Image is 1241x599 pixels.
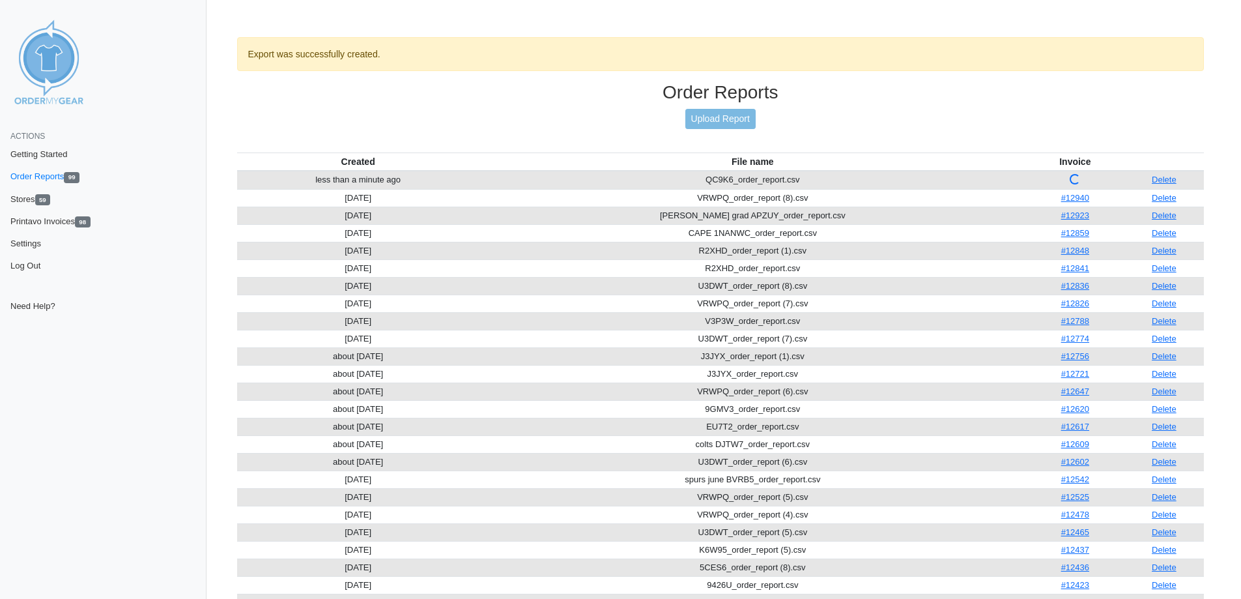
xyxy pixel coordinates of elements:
a: Delete [1152,175,1177,184]
td: [DATE] [237,471,479,488]
span: 98 [75,216,91,227]
a: #12602 [1061,457,1089,467]
div: Export was successfully created. [237,37,1205,71]
td: R2XHD_order_report.csv [479,259,1026,277]
td: about [DATE] [237,383,479,400]
a: #12923 [1061,211,1089,220]
a: #12859 [1061,228,1089,238]
td: [DATE] [237,224,479,242]
td: U3DWT_order_report (6).csv [479,453,1026,471]
td: [DATE] [237,277,479,295]
a: #12848 [1061,246,1089,256]
span: 99 [64,172,79,183]
td: [DATE] [237,330,479,347]
td: [DATE] [237,259,479,277]
td: [DATE] [237,242,479,259]
td: [DATE] [237,506,479,523]
a: #12609 [1061,439,1089,449]
a: Delete [1152,404,1177,414]
td: EU7T2_order_report.csv [479,418,1026,435]
td: less than a minute ago [237,171,479,190]
span: Actions [10,132,45,141]
a: #12774 [1061,334,1089,343]
a: #12647 [1061,387,1089,396]
td: 9GMV3_order_report.csv [479,400,1026,418]
td: about [DATE] [237,453,479,471]
a: Delete [1152,422,1177,431]
a: #12465 [1061,527,1089,537]
a: Delete [1152,369,1177,379]
td: VRWPQ_order_report (7).csv [479,295,1026,312]
td: J3JYX_order_report (1).csv [479,347,1026,365]
a: #12826 [1061,299,1089,308]
a: Delete [1152,263,1177,273]
th: Created [237,153,479,171]
td: 9426U_order_report.csv [479,576,1026,594]
td: about [DATE] [237,365,479,383]
a: Delete [1152,387,1177,396]
h3: Order Reports [237,81,1205,104]
a: #12436 [1061,562,1089,572]
a: #12478 [1061,510,1089,519]
a: #12437 [1061,545,1089,555]
th: File name [479,153,1026,171]
a: Delete [1152,299,1177,308]
td: K6W95_order_report (5).csv [479,541,1026,559]
td: U3DWT_order_report (5).csv [479,523,1026,541]
td: colts DJTW7_order_report.csv [479,435,1026,453]
span: 59 [35,194,51,205]
td: V3P3W_order_report.csv [479,312,1026,330]
a: Delete [1152,246,1177,256]
a: Delete [1152,351,1177,361]
a: #12423 [1061,580,1089,590]
a: Delete [1152,334,1177,343]
a: #12756 [1061,351,1089,361]
a: #12841 [1061,263,1089,273]
a: Delete [1152,510,1177,519]
a: Delete [1152,193,1177,203]
td: [DATE] [237,189,479,207]
td: [PERSON_NAME] grad APZUY_order_report.csv [479,207,1026,224]
a: #12525 [1061,492,1089,502]
a: Delete [1152,316,1177,326]
td: about [DATE] [237,400,479,418]
td: about [DATE] [237,435,479,453]
td: VRWPQ_order_report (6).csv [479,383,1026,400]
a: Delete [1152,211,1177,220]
td: VRWPQ_order_report (4).csv [479,506,1026,523]
td: U3DWT_order_report (7).csv [479,330,1026,347]
a: #12617 [1061,422,1089,431]
td: VRWPQ_order_report (5).csv [479,488,1026,506]
a: #12620 [1061,404,1089,414]
a: Upload Report [685,109,756,129]
td: QC9K6_order_report.csv [479,171,1026,190]
td: spurs june BVRB5_order_report.csv [479,471,1026,488]
td: 5CES6_order_report (8).csv [479,559,1026,576]
th: Invoice [1026,153,1124,171]
a: Delete [1152,281,1177,291]
td: [DATE] [237,559,479,576]
a: Delete [1152,228,1177,238]
td: R2XHD_order_report (1).csv [479,242,1026,259]
a: Delete [1152,527,1177,537]
td: CAPE 1NANWC_order_report.csv [479,224,1026,242]
a: #12940 [1061,193,1089,203]
a: #12542 [1061,475,1089,484]
a: Delete [1152,580,1177,590]
a: #12836 [1061,281,1089,291]
td: [DATE] [237,312,479,330]
a: Delete [1152,439,1177,449]
td: [DATE] [237,576,479,594]
td: [DATE] [237,295,479,312]
a: Delete [1152,475,1177,484]
td: [DATE] [237,207,479,224]
a: #12721 [1061,369,1089,379]
a: Delete [1152,545,1177,555]
a: Delete [1152,562,1177,572]
td: J3JYX_order_report.csv [479,365,1026,383]
td: [DATE] [237,523,479,541]
td: about [DATE] [237,347,479,365]
td: about [DATE] [237,418,479,435]
td: U3DWT_order_report (8).csv [479,277,1026,295]
a: #12788 [1061,316,1089,326]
